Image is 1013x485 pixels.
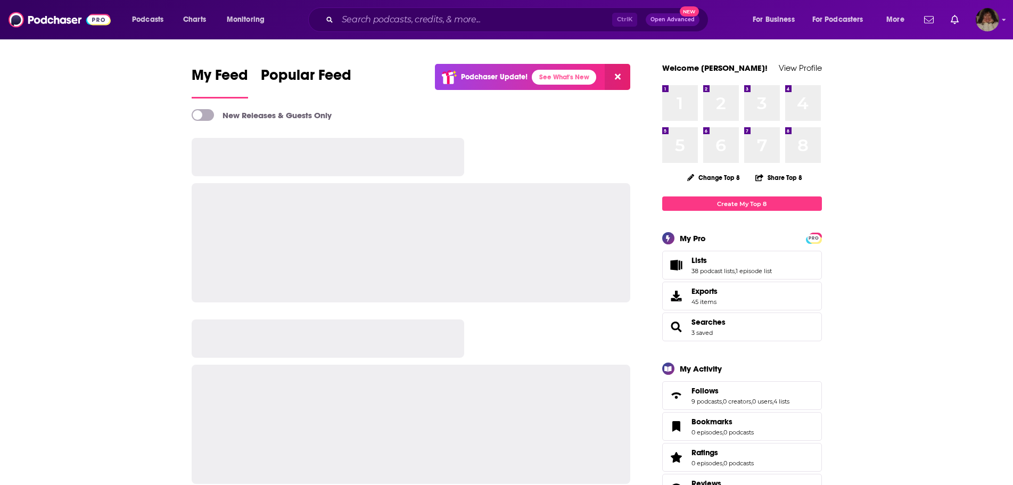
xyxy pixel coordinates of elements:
[691,448,754,457] a: Ratings
[666,388,687,403] a: Follows
[735,267,736,275] span: ,
[461,72,528,81] p: Podchaser Update!
[261,66,351,91] span: Popular Feed
[753,12,795,27] span: For Business
[662,196,822,211] a: Create My Top 8
[946,11,963,29] a: Show notifications dropdown
[772,398,773,405] span: ,
[691,267,735,275] a: 38 podcast lists
[9,10,111,30] img: Podchaser - Follow, Share and Rate Podcasts
[680,364,722,374] div: My Activity
[612,13,637,27] span: Ctrl K
[976,8,999,31] img: User Profile
[666,419,687,434] a: Bookmarks
[805,11,879,28] button: open menu
[646,13,699,26] button: Open AdvancedNew
[745,11,808,28] button: open menu
[650,17,695,22] span: Open Advanced
[132,12,163,27] span: Podcasts
[183,12,206,27] span: Charts
[662,443,822,472] span: Ratings
[779,63,822,73] a: View Profile
[723,429,754,436] a: 0 podcasts
[125,11,177,28] button: open menu
[337,11,612,28] input: Search podcasts, credits, & more...
[662,313,822,341] span: Searches
[886,12,904,27] span: More
[176,11,212,28] a: Charts
[736,267,772,275] a: 1 episode list
[666,258,687,273] a: Lists
[723,459,754,467] a: 0 podcasts
[666,289,687,303] span: Exports
[879,11,918,28] button: open menu
[773,398,789,405] a: 4 lists
[662,282,822,310] a: Exports
[662,412,822,441] span: Bookmarks
[691,286,718,296] span: Exports
[691,448,718,457] span: Ratings
[691,386,789,396] a: Follows
[227,12,265,27] span: Monitoring
[920,11,938,29] a: Show notifications dropdown
[691,429,722,436] a: 0 episodes
[691,329,713,336] a: 3 saved
[751,398,752,405] span: ,
[192,66,248,91] span: My Feed
[691,256,772,265] a: Lists
[812,12,863,27] span: For Podcasters
[691,386,719,396] span: Follows
[722,429,723,436] span: ,
[976,8,999,31] span: Logged in as angelport
[691,398,722,405] a: 9 podcasts
[681,171,747,184] button: Change Top 8
[755,167,803,188] button: Share Top 8
[219,11,278,28] button: open menu
[680,6,699,17] span: New
[691,459,722,467] a: 0 episodes
[723,398,751,405] a: 0 creators
[808,234,820,242] a: PRO
[976,8,999,31] button: Show profile menu
[662,381,822,410] span: Follows
[261,66,351,98] a: Popular Feed
[318,7,719,32] div: Search podcasts, credits, & more...
[691,256,707,265] span: Lists
[192,66,248,98] a: My Feed
[666,319,687,334] a: Searches
[662,63,768,73] a: Welcome [PERSON_NAME]!
[666,450,687,465] a: Ratings
[532,70,596,85] a: See What's New
[662,251,822,280] span: Lists
[722,398,723,405] span: ,
[752,398,772,405] a: 0 users
[691,317,726,327] a: Searches
[691,417,754,426] a: Bookmarks
[722,459,723,467] span: ,
[680,233,706,243] div: My Pro
[691,417,732,426] span: Bookmarks
[691,298,718,306] span: 45 items
[192,109,332,121] a: New Releases & Guests Only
